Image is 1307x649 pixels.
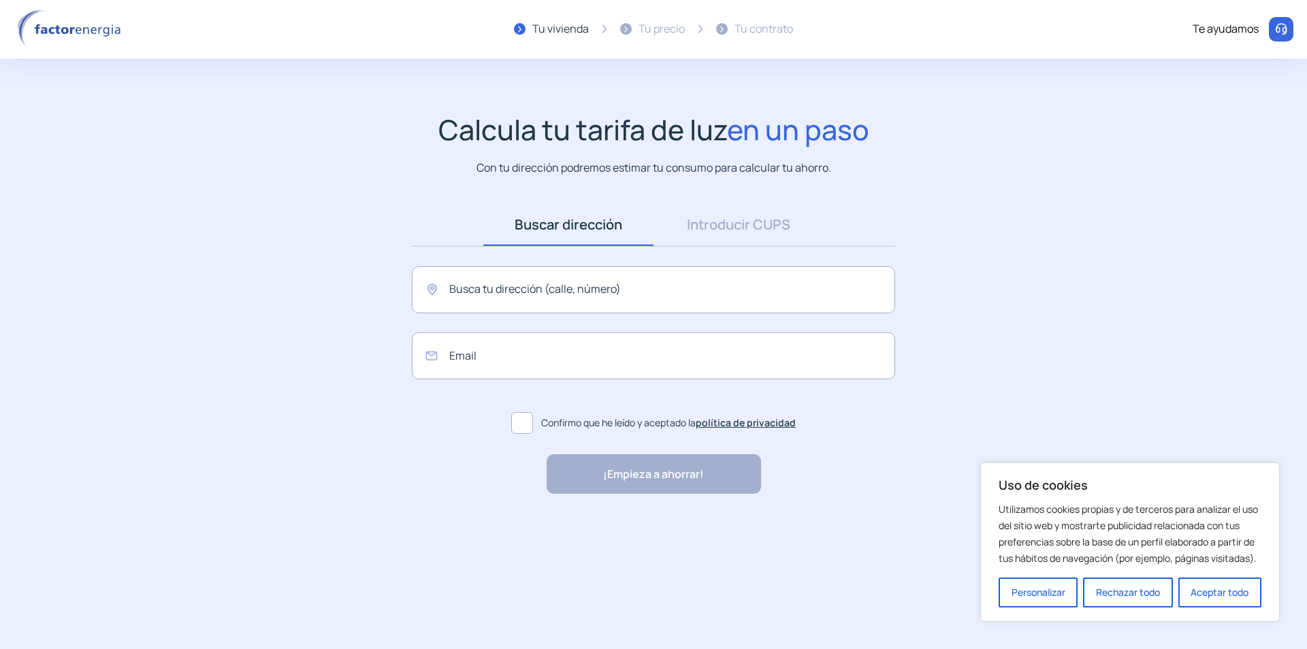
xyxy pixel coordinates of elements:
a: Buscar dirección [483,204,653,246]
h1: Calcula tu tarifa de luz [438,113,869,146]
div: Tu contrato [735,20,793,38]
p: Utilizamos cookies propias y de terceros para analizar el uso del sitio web y mostrarte publicida... [999,501,1261,567]
img: llamar [1274,22,1288,36]
span: en un paso [727,110,869,148]
a: política de privacidad [696,416,796,429]
p: Con tu dirección podremos estimar tu consumo para calcular tu ahorro. [477,159,831,176]
button: Aceptar todo [1178,577,1261,607]
a: Introducir CUPS [653,204,824,246]
p: Uso de cookies [999,477,1261,493]
img: logo factor [14,10,129,49]
div: Tu vivienda [532,20,589,38]
span: Confirmo que he leído y aceptado la [541,415,796,430]
button: Rechazar todo [1083,577,1172,607]
div: Uso de cookies [980,462,1280,622]
div: Te ayudamos [1193,20,1259,38]
button: Personalizar [999,577,1078,607]
div: Tu precio [639,20,685,38]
